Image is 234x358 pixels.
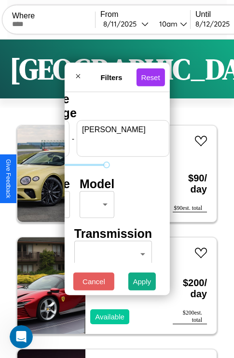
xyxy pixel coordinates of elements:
[173,309,207,324] div: $ 200 est. total
[173,205,207,212] div: $ 90 est. total
[173,163,207,205] h3: $ 90 / day
[82,125,164,134] label: [PERSON_NAME]
[73,273,114,290] button: Cancel
[95,310,124,323] p: Available
[151,19,190,29] button: 10am
[10,325,33,348] iframe: Intercom live chat
[136,68,165,86] button: Reset
[173,268,207,309] h3: $ 200 / day
[86,73,136,81] h4: Filters
[103,19,141,28] div: 8 / 11 / 2025
[40,92,106,120] h4: Price Range
[12,12,95,20] label: Where
[154,19,180,28] div: 10am
[5,159,12,198] div: Give Feedback
[72,132,74,145] p: -
[100,10,190,19] label: From
[40,177,70,191] h4: Make
[80,177,114,191] h4: Model
[128,273,156,290] button: Apply
[100,19,151,29] button: 8/11/2025
[74,227,152,241] h4: Transmission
